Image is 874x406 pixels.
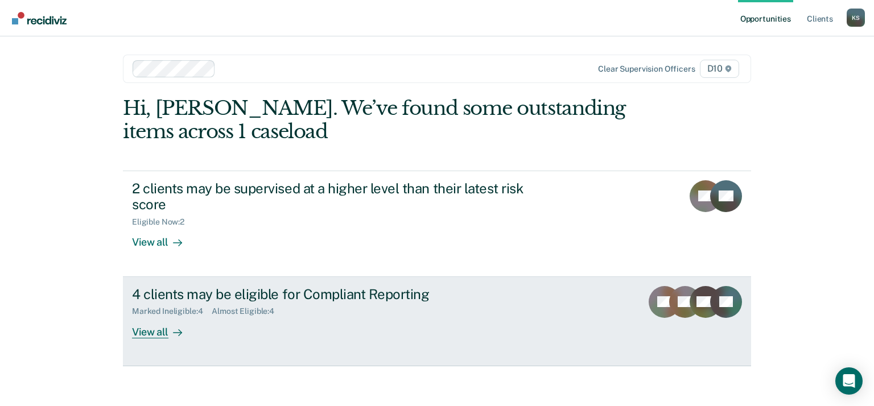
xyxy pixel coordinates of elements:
[598,64,695,74] div: Clear supervision officers
[123,171,751,277] a: 2 clients may be supervised at a higher level than their latest risk scoreEligible Now:2View all
[12,12,67,24] img: Recidiviz
[847,9,865,27] button: Profile dropdown button
[132,180,531,213] div: 2 clients may be supervised at a higher level than their latest risk score
[847,9,865,27] div: K S
[123,277,751,366] a: 4 clients may be eligible for Compliant ReportingMarked Ineligible:4Almost Eligible:4View all
[132,286,531,303] div: 4 clients may be eligible for Compliant Reporting
[700,60,739,78] span: D10
[212,306,283,316] div: Almost Eligible : 4
[132,316,196,338] div: View all
[835,367,863,395] div: Open Intercom Messenger
[123,97,625,143] div: Hi, [PERSON_NAME]. We’ve found some outstanding items across 1 caseload
[132,217,193,227] div: Eligible Now : 2
[132,227,196,249] div: View all
[132,306,212,316] div: Marked Ineligible : 4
